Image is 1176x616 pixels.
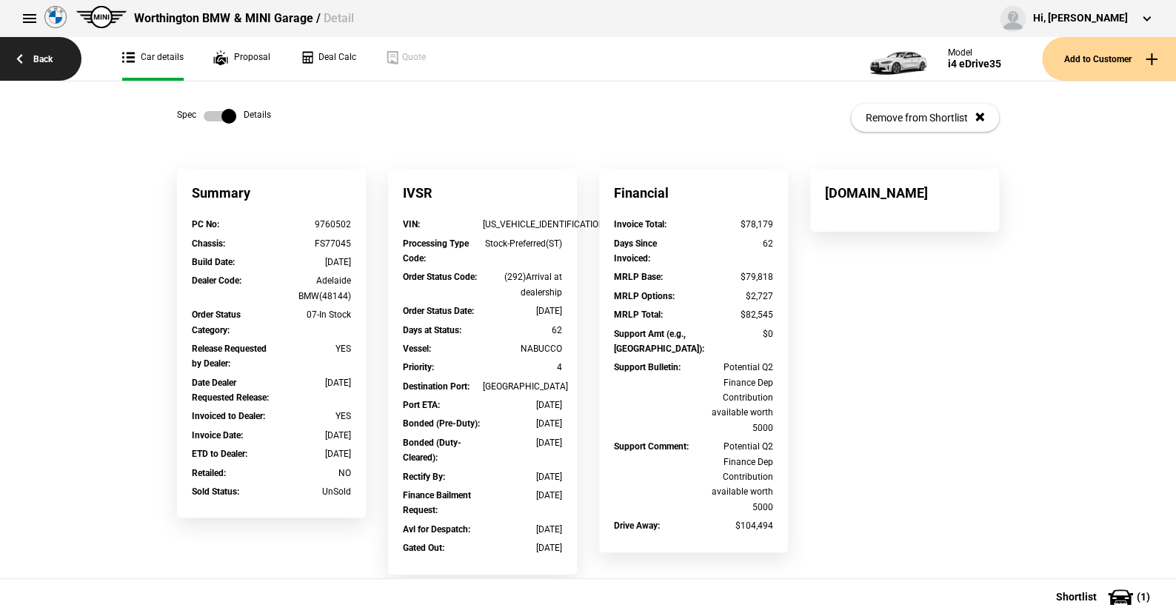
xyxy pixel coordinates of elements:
div: Financial [599,169,788,217]
div: 4 [483,360,563,375]
div: [DATE] [483,304,563,318]
strong: Date Dealer Requested Release : [192,378,269,403]
div: $104,494 [694,518,774,533]
div: [DATE] [483,488,563,503]
div: 62 [483,323,563,338]
strong: Support Bulletin : [614,362,681,372]
strong: ETD to Dealer : [192,449,247,459]
strong: Release Requested by Dealer : [192,344,267,369]
div: $79,818 [694,269,774,284]
strong: Invoiced to Dealer : [192,411,265,421]
img: mini.png [76,6,127,28]
div: [US_VEHICLE_IDENTIFICATION_NUMBER] [483,217,563,232]
div: Potential Q2 Finance Dep Contribution available worth 5000 [694,439,774,515]
strong: MRLP Options : [614,291,675,301]
div: Stock-Preferred(ST) [483,236,563,251]
strong: MRLP Base : [614,272,663,282]
strong: Order Status Code : [403,272,477,282]
strong: Processing Type Code : [403,238,469,264]
div: YES [272,409,352,423]
div: [DATE] [483,469,563,484]
span: ( 1 ) [1137,592,1150,602]
strong: Build Date : [192,257,235,267]
a: Proposal [213,37,270,81]
strong: Avl for Despatch : [403,524,470,535]
strong: Sold Status : [192,486,239,497]
div: Adelaide BMW(48144) [272,273,352,304]
div: Summary [177,169,366,217]
div: Model [948,47,1001,58]
strong: Days at Status : [403,325,461,335]
div: [DATE] [272,446,352,461]
button: Add to Customer [1042,37,1176,81]
div: $82,545 [694,307,774,322]
strong: Rectify By : [403,472,445,482]
strong: Invoice Date : [192,430,243,441]
button: Shortlist(1) [1034,578,1176,615]
div: [DATE] [483,398,563,412]
div: Hi, [PERSON_NAME] [1033,11,1128,26]
strong: Retailed : [192,468,226,478]
strong: MRLP Total : [614,309,663,320]
strong: Invoice Total : [614,219,666,230]
div: [GEOGRAPHIC_DATA] [483,379,563,394]
strong: Port ETA : [403,400,440,410]
strong: Bonded (Duty-Cleared) : [403,438,461,463]
div: [DATE] [483,416,563,431]
div: 07-In Stock [272,307,352,322]
div: (292)Arrival at dealership [483,269,563,300]
strong: Support Comment : [614,441,689,452]
strong: Order Status Date : [403,306,474,316]
div: [DATE] [272,255,352,269]
div: $2,727 [694,289,774,304]
strong: Days Since Invoiced : [614,238,657,264]
strong: PC No : [192,219,219,230]
div: Worthington BMW & MINI Garage / [134,10,353,27]
div: [DATE] [483,540,563,555]
strong: Chassis : [192,238,225,249]
img: bmw.png [44,6,67,28]
strong: Destination Port : [403,381,470,392]
div: YES [272,341,352,356]
a: Car details [122,37,184,81]
div: UnSold [272,484,352,499]
button: Remove from Shortlist [851,104,999,132]
strong: Priority : [403,362,434,372]
div: i4 eDrive35 [948,58,1001,70]
div: [DATE] [272,375,352,390]
strong: Gated Out : [403,543,444,553]
div: NABUCCO [483,341,563,356]
div: $78,179 [694,217,774,232]
div: FS77045 [272,236,352,251]
strong: Dealer Code : [192,275,241,286]
span: Shortlist [1056,592,1097,602]
div: $0 [694,327,774,341]
strong: Vessel : [403,344,431,354]
div: [DATE] [483,522,563,537]
strong: Finance Bailment Request : [403,490,471,515]
div: 9760502 [272,217,352,232]
div: Spec Details [177,109,271,124]
div: IVSR [388,169,577,217]
strong: Bonded (Pre-Duty) : [403,418,480,429]
div: NO [272,466,352,481]
a: Deal Calc [300,37,356,81]
div: 62 [694,236,774,251]
div: [DATE] [272,428,352,443]
div: Potential Q2 Finance Dep Contribution available worth 5000 [694,360,774,435]
strong: Order Status Category : [192,309,241,335]
strong: Support Amt (e.g., [GEOGRAPHIC_DATA]) : [614,329,704,354]
div: [DATE] [483,435,563,450]
div: [DOMAIN_NAME] [810,169,999,217]
span: Detail [323,11,353,25]
strong: Drive Away : [614,520,660,531]
strong: VIN : [403,219,420,230]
